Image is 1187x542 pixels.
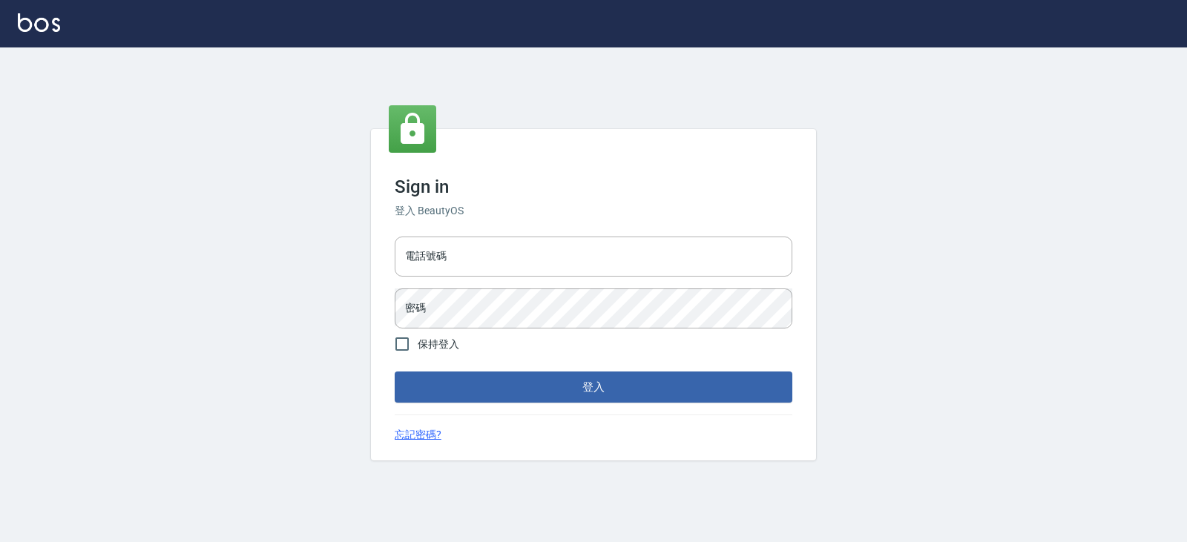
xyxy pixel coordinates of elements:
h3: Sign in [395,176,792,197]
span: 保持登入 [418,337,459,352]
h6: 登入 BeautyOS [395,203,792,219]
img: Logo [18,13,60,32]
a: 忘記密碼? [395,427,441,443]
button: 登入 [395,371,792,403]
